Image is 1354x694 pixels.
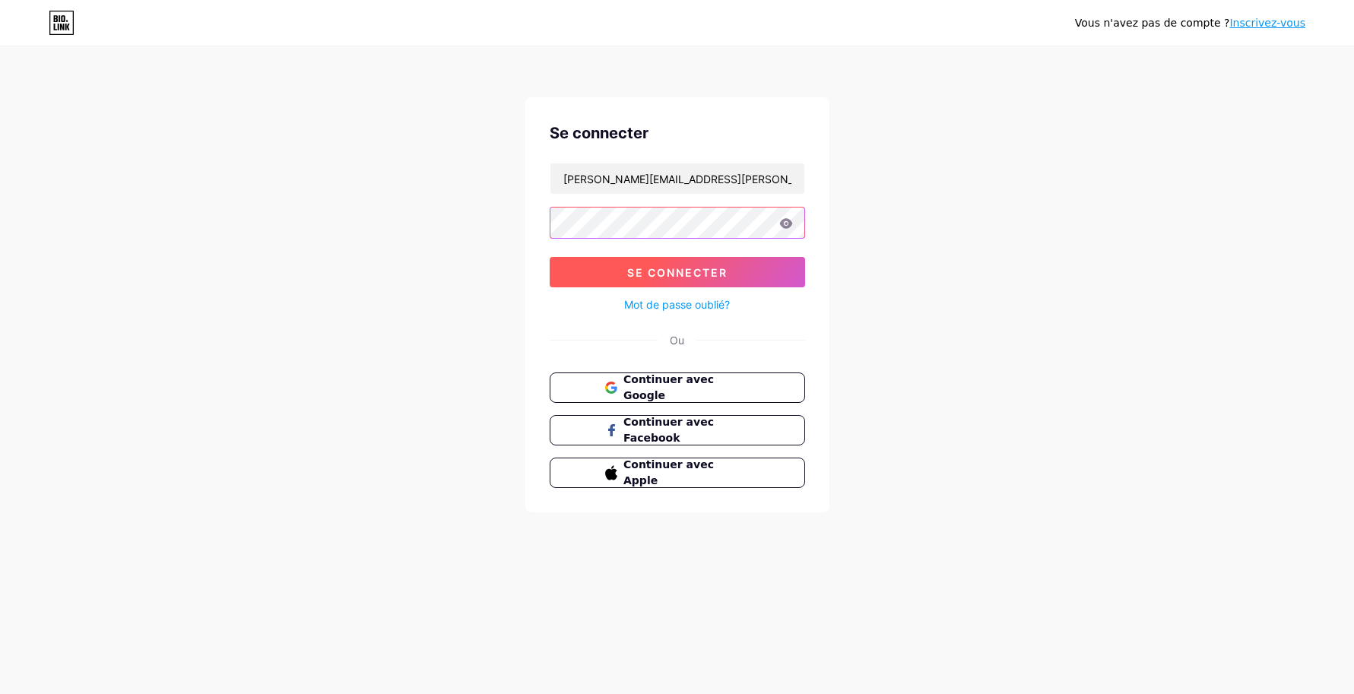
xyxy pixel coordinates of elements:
font: Continuer avec Google [623,373,714,401]
a: Inscrivez-vous [1229,17,1305,29]
font: Ou [670,334,684,347]
a: Mot de passe oublié? [624,296,730,312]
font: Continuer avec Facebook [623,416,714,444]
button: Continuer avec Apple [550,458,805,488]
font: Se connecter [550,124,648,142]
font: Se connecter [627,266,728,279]
font: Continuer avec Apple [623,458,714,486]
font: Mot de passe oublié? [624,298,730,311]
font: Vous n'avez pas de compte ? [1075,17,1230,29]
button: Continuer avec Facebook [550,415,805,445]
button: Se connecter [550,257,805,287]
input: Nom d'utilisateur [550,163,804,194]
button: Continuer avec Google [550,372,805,403]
